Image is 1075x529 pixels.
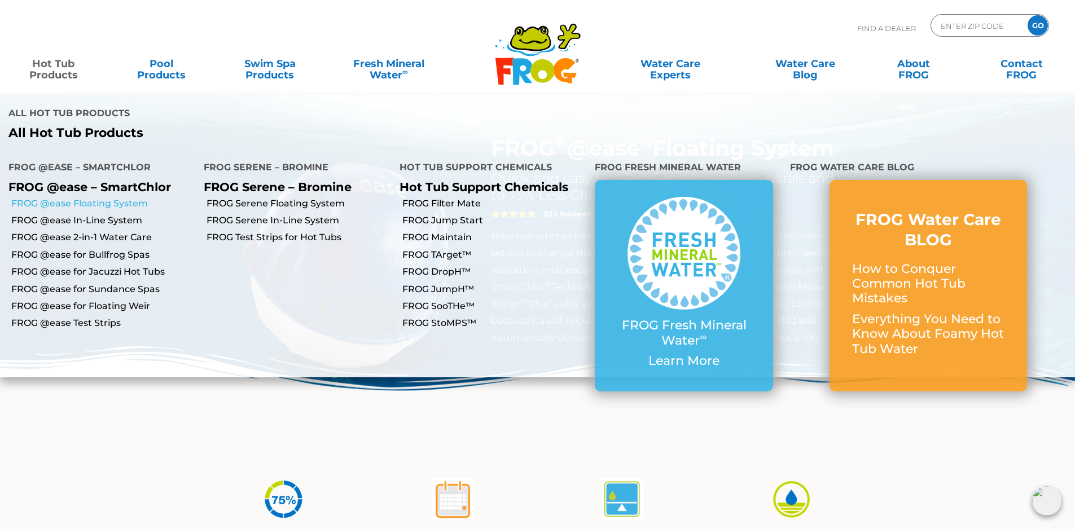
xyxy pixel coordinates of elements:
img: atease-icon-self-regulates [601,478,643,521]
a: FROG Maintain [402,231,586,244]
a: PoolProducts [120,52,204,75]
a: FROG Fresh Mineral Water∞ Learn More [617,197,751,374]
p: Find A Dealer [857,14,916,42]
a: FROG @ease In-Line System [11,214,195,227]
p: How to Conquer Common Hot Tub Mistakes [852,262,1004,306]
h4: FROG @ease – SmartChlor [8,157,187,180]
a: FROG TArget™ [402,249,586,261]
a: Hot Tub Support Chemicals [400,180,568,194]
a: ContactFROG [980,52,1064,75]
a: FROG @ease for Sundance Spas [11,283,195,296]
a: FROG @ease for Jacuzzi Hot Tubs [11,266,195,278]
a: FROG JumpH™ [402,283,586,296]
img: icon-atease-easy-on [770,478,813,521]
h4: FROG Water Care Blog [790,157,1067,180]
p: FROG Fresh Mineral Water [617,318,751,348]
a: FROG @ease 2-in-1 Water Care [11,231,195,244]
a: FROG Water Care BLOG How to Conquer Common Hot Tub Mistakes Everything You Need to Know About Foa... [852,209,1004,362]
h4: Hot Tub Support Chemicals [400,157,578,180]
a: Water CareBlog [763,52,847,75]
h4: FROG Serene – Bromine [204,157,382,180]
p: Learn More [617,354,751,368]
a: FROG @ease for Bullfrog Spas [11,249,195,261]
sup: ∞ [402,67,408,76]
h4: FROG Fresh Mineral Water [595,157,773,180]
a: FROG DropH™ [402,266,586,278]
a: FROG @ease Floating System [11,197,195,210]
a: FROG StoMPS™ [402,317,586,329]
img: atease-icon-shock-once [432,478,474,521]
a: FROG Filter Mate [402,197,586,210]
a: Water CareExperts [602,52,739,75]
a: All Hot Tub Products [8,126,529,140]
a: FROG Jump Start [402,214,586,227]
a: FROG Serene In-Line System [207,214,390,227]
a: FROG Serene Floating System [207,197,390,210]
input: Zip Code Form [940,17,1016,34]
img: icon-atease-75percent-less [262,478,305,521]
a: FROG @ease Test Strips [11,317,195,329]
a: FROG @ease for Floating Weir [11,300,195,312]
h4: All Hot Tub Products [8,103,529,126]
input: GO [1028,15,1048,36]
p: FROG @ease – SmartChlor [8,180,187,194]
a: FROG SooTHe™ [402,300,586,312]
p: FROG Serene – Bromine [204,180,382,194]
a: Swim SpaProducts [228,52,312,75]
a: Hot TubProducts [11,52,95,75]
a: FROG Test Strips for Hot Tubs [207,231,390,244]
h3: FROG Water Care BLOG [852,209,1004,250]
sup: ∞ [700,331,707,342]
a: AboutFROG [871,52,955,75]
p: Everything You Need to Know About Foamy Hot Tub Water [852,312,1004,356]
img: openIcon [1032,486,1061,515]
a: Fresh MineralWater∞ [336,52,441,75]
